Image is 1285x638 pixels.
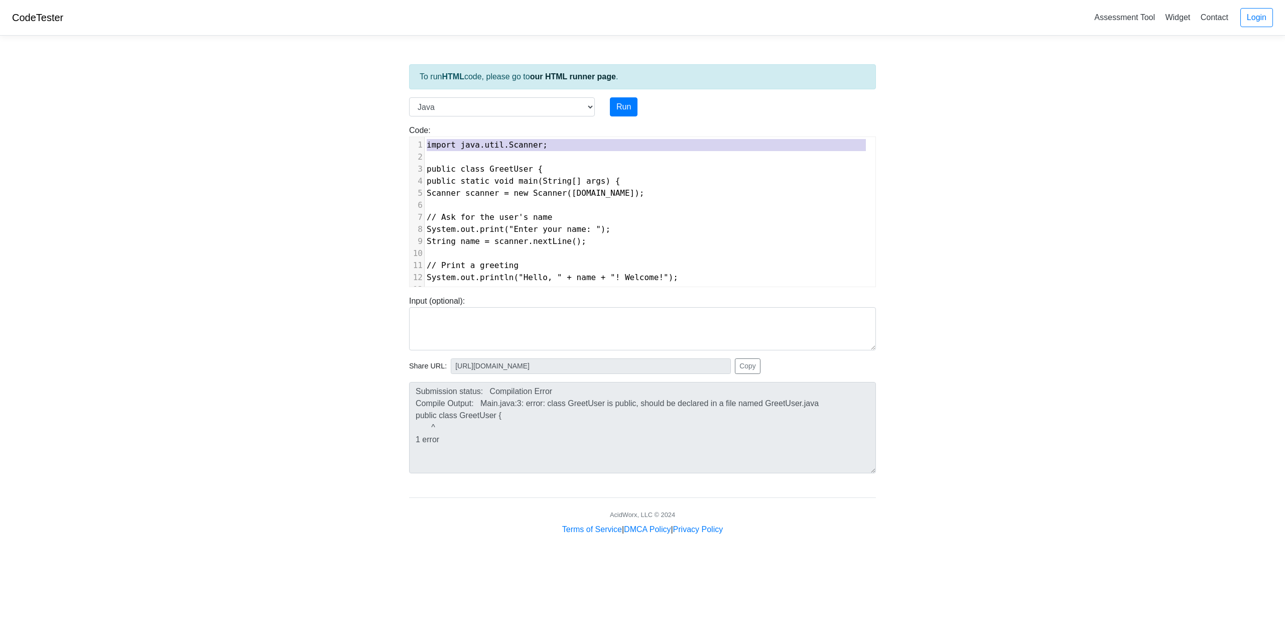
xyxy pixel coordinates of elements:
[1197,9,1232,26] a: Contact
[673,525,723,534] a: Privacy Policy
[410,199,424,211] div: 6
[610,97,637,116] button: Run
[427,140,548,150] span: import java.util.Scanner;
[562,524,723,536] div: | |
[410,247,424,260] div: 10
[735,358,760,374] button: Copy
[530,72,616,81] a: our HTML runner page
[427,261,519,270] span: // Print a greeting
[12,12,63,23] a: CodeTester
[610,510,675,520] div: AcidWorx, LLC © 2024
[562,525,622,534] a: Terms of Service
[427,164,543,174] span: public class GreetUser {
[410,139,424,151] div: 1
[410,211,424,223] div: 7
[427,188,645,198] span: Scanner scanner = new Scanner([DOMAIN_NAME]);
[624,525,671,534] a: DMCA Policy
[427,212,553,222] span: // Ask for the user's name
[410,223,424,235] div: 8
[427,224,610,234] span: System.out.print("Enter your name: ");
[427,273,678,282] span: System.out.println("Hello, " + name + "! Welcome!");
[1090,9,1159,26] a: Assessment Tool
[402,295,883,350] div: Input (optional):
[410,163,424,175] div: 3
[1161,9,1194,26] a: Widget
[427,236,586,246] span: String name = scanner.nextLine();
[451,358,731,374] input: No share available yet
[410,151,424,163] div: 2
[402,124,883,287] div: Code:
[409,64,876,89] div: To run code, please go to .
[442,72,464,81] strong: HTML
[410,235,424,247] div: 9
[427,176,620,186] span: public static void main(String[] args) {
[1240,8,1273,27] a: Login
[410,284,424,296] div: 13
[409,361,447,372] span: Share URL:
[410,187,424,199] div: 5
[410,175,424,187] div: 4
[410,260,424,272] div: 11
[410,272,424,284] div: 12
